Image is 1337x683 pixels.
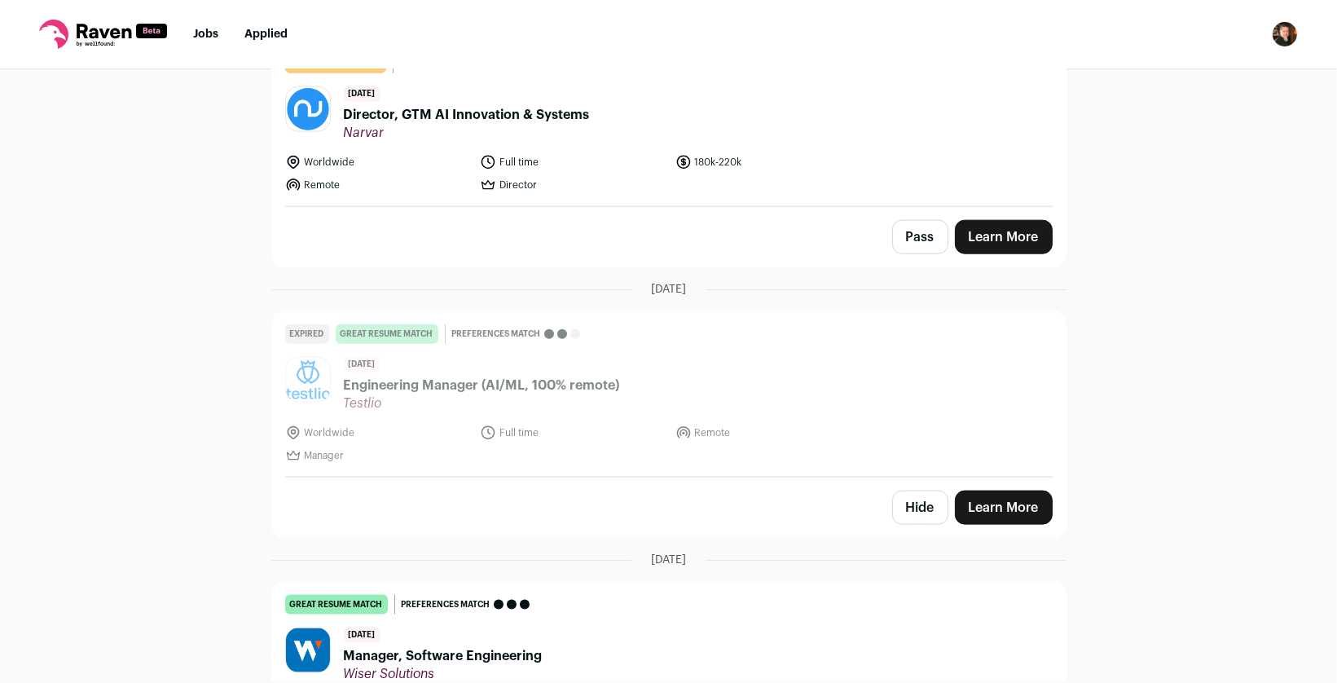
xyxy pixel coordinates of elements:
[336,324,438,344] div: great resume match
[344,125,590,141] span: Narvar
[480,425,666,441] li: Full time
[892,220,948,254] button: Pass
[244,29,288,40] a: Applied
[285,425,471,441] li: Worldwide
[955,220,1053,254] a: Learn More
[285,177,471,193] li: Remote
[344,86,380,102] span: [DATE]
[1272,21,1298,47] button: Open dropdown
[344,395,620,412] span: Testlio
[285,154,471,170] li: Worldwide
[651,281,686,297] span: [DATE]
[480,154,666,170] li: Full time
[892,491,948,525] button: Hide
[651,552,686,568] span: [DATE]
[286,360,330,400] img: 252b4c2c3bb292081d6ac97ca3d038714f776c3f77a613ee2063cc9a1438abc4.png
[286,87,330,131] img: f3382d30f67687052d48a767b76d9b85de1a875e7b4cadffff158869ff957c40.png
[344,357,380,372] span: [DATE]
[193,29,218,40] a: Jobs
[285,447,471,464] li: Manager
[344,376,620,395] span: Engineering Manager (AI/ML, 100% remote)
[1272,21,1298,47] img: 338981-medium_jpg
[452,326,541,342] span: Preferences match
[286,628,330,672] img: 841895ecb9f623205df3cd87b3167cc86ffb3be2148e55013dcd5d9316eaa349.jpg
[344,105,590,125] span: Director, GTM AI Innovation & Systems
[272,311,1066,477] a: Expired great resume match Preferences match [DATE] Engineering Manager (AI/ML, 100% remote) Test...
[344,666,543,682] span: Wiser Solutions
[344,628,380,643] span: [DATE]
[344,646,543,666] span: Manager, Software Engineering
[675,154,861,170] li: 180k-220k
[285,324,329,344] div: Expired
[402,597,490,613] span: Preferences match
[955,491,1053,525] a: Learn More
[285,595,388,615] div: great resume match
[675,425,861,441] li: Remote
[480,177,666,193] li: Director
[272,41,1066,206] a: good resume match Preferences match [DATE] Director, GTM AI Innovation & Systems Narvar Worldwide...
